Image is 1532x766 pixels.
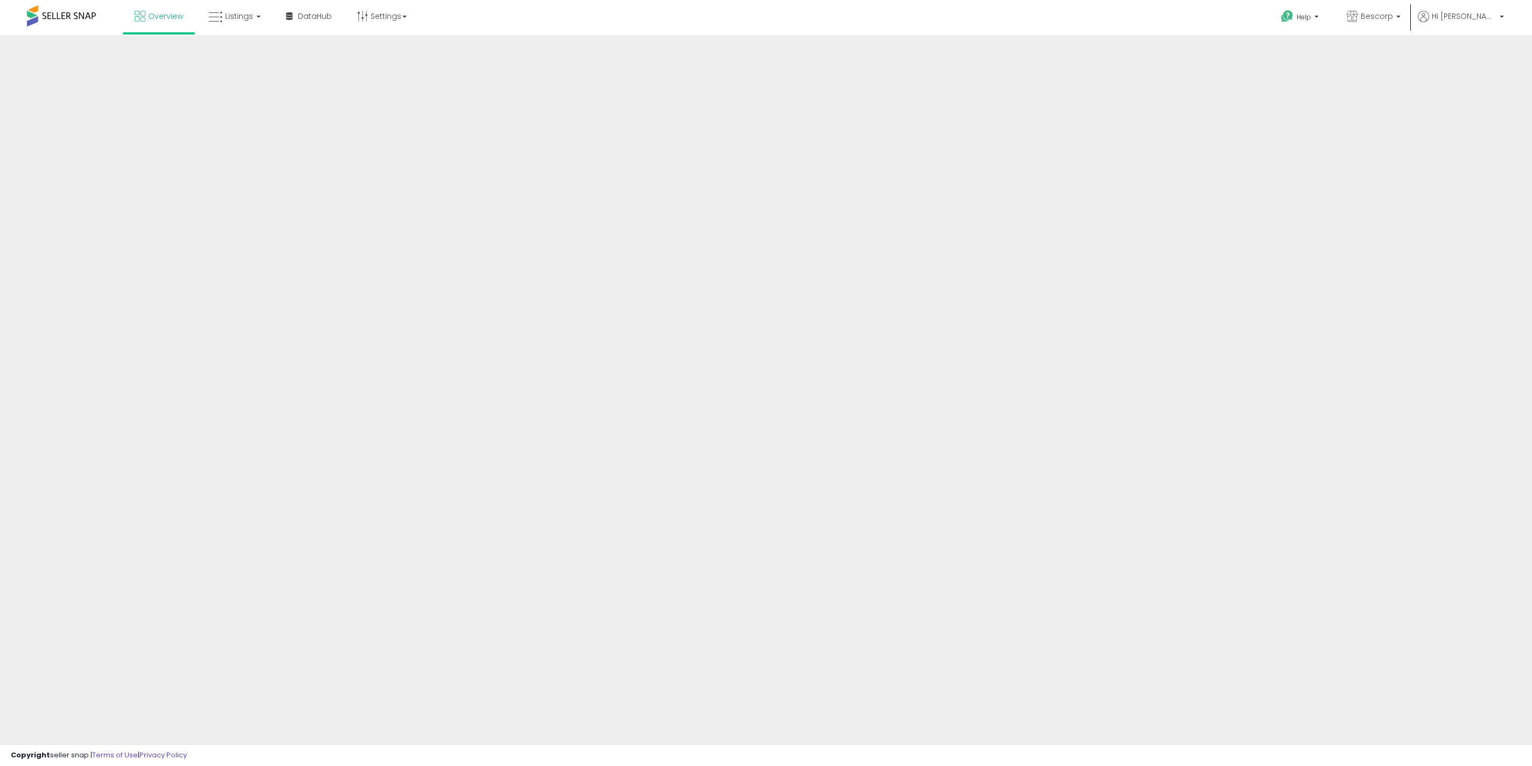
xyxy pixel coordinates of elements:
[1432,11,1496,22] span: Hi [PERSON_NAME]
[148,11,183,22] span: Overview
[1361,11,1393,22] span: Bescorp
[1280,10,1294,23] i: Get Help
[298,11,332,22] span: DataHub
[225,11,253,22] span: Listings
[1297,12,1311,22] span: Help
[1418,11,1504,35] a: Hi [PERSON_NAME]
[1272,2,1329,35] a: Help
